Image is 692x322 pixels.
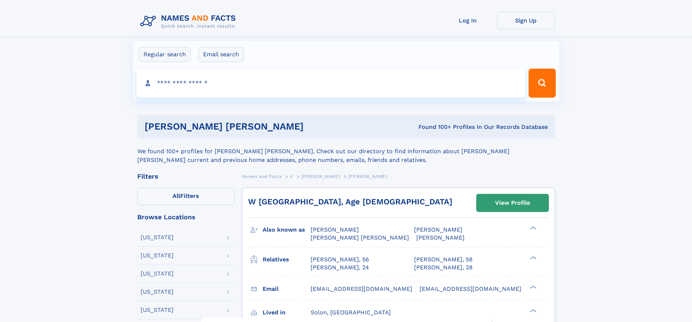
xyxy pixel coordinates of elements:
[495,195,530,211] div: View Profile
[141,235,174,240] div: [US_STATE]
[414,256,473,264] a: [PERSON_NAME], 58
[311,226,359,233] span: [PERSON_NAME]
[141,253,174,258] div: [US_STATE]
[528,308,537,313] div: ❯
[137,12,242,31] img: Logo Names and Facts
[263,306,311,319] h3: Lived in
[311,309,391,316] span: Solon, [GEOGRAPHIC_DATA]
[528,285,537,289] div: ❯
[137,214,235,220] div: Browse Locations
[301,172,340,181] a: [PERSON_NAME]
[290,174,293,179] span: V
[529,69,555,98] button: Search Button
[361,123,548,131] div: Found 100+ Profiles In Our Records Database
[311,285,412,292] span: [EMAIL_ADDRESS][DOMAIN_NAME]
[137,138,555,164] div: We found 100+ profiles for [PERSON_NAME] [PERSON_NAME]. Check out our directory to find informati...
[348,174,387,179] span: [PERSON_NAME]
[311,256,369,264] a: [PERSON_NAME], 56
[497,12,555,29] a: Sign Up
[141,307,174,313] div: [US_STATE]
[439,12,497,29] a: Log In
[139,47,191,62] label: Regular search
[173,192,180,199] span: All
[311,234,409,241] span: [PERSON_NAME] [PERSON_NAME]
[290,172,293,181] a: V
[248,197,452,206] a: W [GEOGRAPHIC_DATA], Age [DEMOGRAPHIC_DATA]
[528,226,537,231] div: ❯
[141,289,174,295] div: [US_STATE]
[137,69,526,98] input: search input
[477,194,549,212] a: View Profile
[263,283,311,295] h3: Email
[137,173,235,180] div: Filters
[420,285,521,292] span: [EMAIL_ADDRESS][DOMAIN_NAME]
[198,47,244,62] label: Email search
[416,234,465,241] span: [PERSON_NAME]
[528,255,537,260] div: ❯
[301,174,340,179] span: [PERSON_NAME]
[145,122,361,131] h1: [PERSON_NAME] [PERSON_NAME]
[311,264,369,272] a: [PERSON_NAME], 24
[242,172,282,181] a: Names and Facts
[414,264,473,272] a: [PERSON_NAME], 28
[141,271,174,277] div: [US_STATE]
[263,253,311,266] h3: Relatives
[137,188,235,205] label: Filters
[414,226,462,233] span: [PERSON_NAME]
[263,224,311,236] h3: Also known as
